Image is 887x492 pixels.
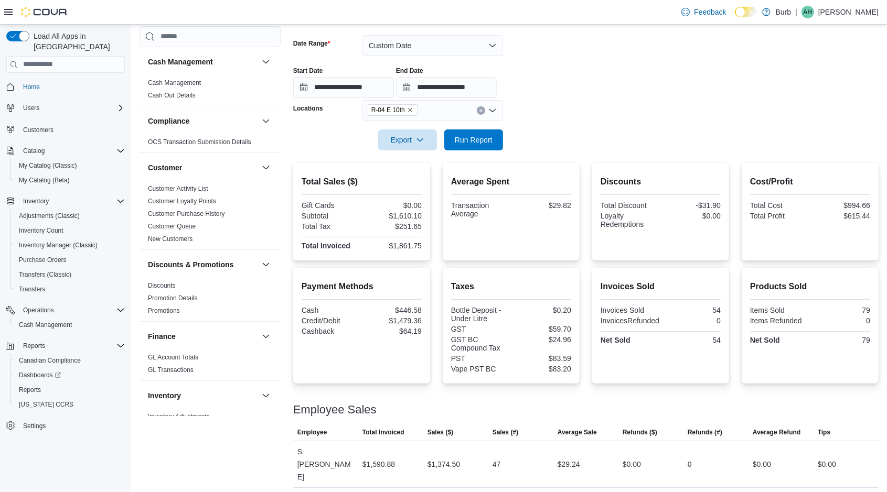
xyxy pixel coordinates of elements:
[148,331,176,342] h3: Finance
[302,242,350,250] strong: Total Invoiced
[260,115,272,127] button: Compliance
[19,400,73,409] span: [US_STATE] CCRS
[302,201,360,210] div: Gift Cards
[15,254,125,266] span: Purchase Orders
[148,412,210,421] span: Inventory Adjustments
[23,197,49,205] span: Inventory
[750,212,808,220] div: Total Profit
[451,201,509,218] div: Transaction Average
[753,428,801,436] span: Average Refund
[297,428,327,436] span: Employee
[15,159,125,172] span: My Catalog (Classic)
[10,223,129,238] button: Inventory Count
[407,107,413,113] button: Remove R-04 E 10th from selection in this group
[293,441,358,487] div: S [PERSON_NAME]
[15,384,45,396] a: Reports
[15,398,125,411] span: Washington CCRS
[19,285,45,293] span: Transfers
[15,239,102,252] a: Inventory Manager (Classic)
[804,6,813,18] span: AH
[362,458,395,471] div: $1,590.88
[23,126,54,134] span: Customers
[15,369,125,381] span: Dashboards
[148,79,201,86] a: Cash Management
[558,428,597,436] span: Average Sale
[15,210,125,222] span: Adjustments (Classic)
[148,57,213,67] h3: Cash Management
[558,458,580,471] div: $29.24
[451,335,509,352] div: GST BC Compound Tax
[623,458,641,471] div: $0.00
[19,386,41,394] span: Reports
[10,267,129,282] button: Transfers (Classic)
[148,294,198,302] a: Promotion Details
[812,212,870,220] div: $615.44
[451,176,571,188] h2: Average Spent
[428,458,460,471] div: $1,374.50
[694,7,726,17] span: Feedback
[795,6,797,18] p: |
[750,306,808,314] div: Items Sold
[15,354,125,367] span: Canadian Compliance
[15,283,125,296] span: Transfers
[493,428,518,436] span: Sales (#)
[451,325,509,333] div: GST
[750,336,780,344] strong: Net Sold
[19,124,58,136] a: Customers
[148,198,216,205] a: Customer Loyalty Points
[23,342,45,350] span: Reports
[10,382,129,397] button: Reports
[364,222,422,231] div: $251.65
[623,428,657,436] span: Refunds ($)
[15,254,71,266] a: Purchase Orders
[148,307,180,315] span: Promotions
[140,136,281,152] div: Compliance
[10,397,129,412] button: [US_STATE] CCRS
[293,67,323,75] label: Start Date
[493,458,501,471] div: 47
[148,235,193,243] a: New Customers
[753,458,771,471] div: $0.00
[148,197,216,205] span: Customer Loyalty Points
[23,147,45,155] span: Catalog
[477,106,485,115] button: Clear input
[19,304,125,316] span: Operations
[302,306,360,314] div: Cash
[23,104,39,112] span: Users
[750,176,870,188] h2: Cost/Profit
[688,428,722,436] span: Refunds (#)
[601,316,659,325] div: InvoicesRefunded
[148,185,208,192] a: Customer Activity List
[444,129,503,150] button: Run Report
[15,354,85,367] a: Canadian Compliance
[513,365,571,373] div: $83.20
[148,92,196,99] a: Cash Out Details
[364,327,422,335] div: $64.19
[801,6,814,18] div: Axel Holin
[2,418,129,433] button: Settings
[818,428,830,436] span: Tips
[148,184,208,193] span: Customer Activity List
[367,104,418,116] span: R-04 E 10th
[378,129,437,150] button: Export
[148,354,198,361] a: GL Account Totals
[10,253,129,267] button: Purchase Orders
[362,35,503,56] button: Custom Date
[2,194,129,209] button: Inventory
[2,338,129,353] button: Reports
[19,123,125,136] span: Customers
[396,77,497,98] input: Press the down key to open a popover containing a calendar.
[10,282,129,297] button: Transfers
[19,145,125,157] span: Catalog
[10,318,129,332] button: Cash Management
[19,80,125,93] span: Home
[148,259,258,270] button: Discounts & Promotions
[662,336,721,344] div: 54
[750,201,808,210] div: Total Cost
[513,306,571,314] div: $0.20
[396,67,423,75] label: End Date
[15,268,125,281] span: Transfers (Classic)
[302,327,360,335] div: Cashback
[148,259,233,270] h3: Discounts & Promotions
[812,201,870,210] div: $994.66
